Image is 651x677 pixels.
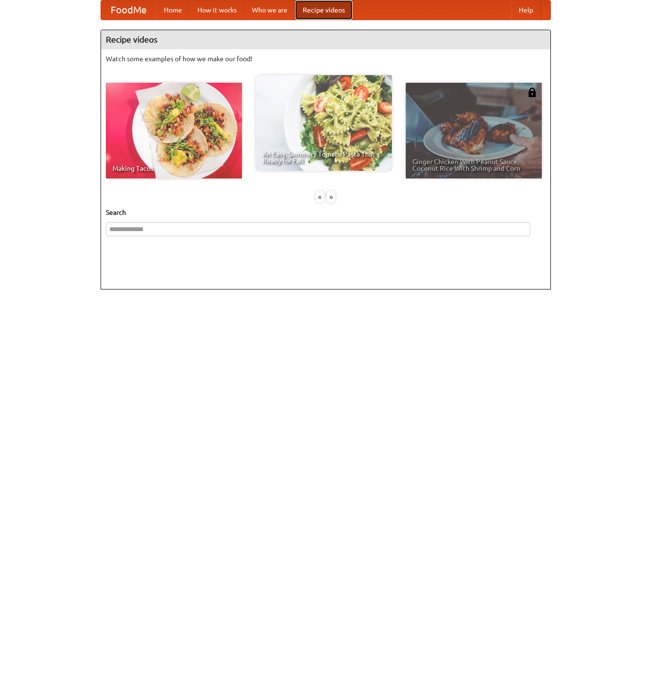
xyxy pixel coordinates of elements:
span: An Easy, Summery Tomato Pasta That's Ready for Fall [263,151,385,164]
p: Watch some examples of how we make our food! [106,54,546,64]
a: Recipe videos [295,0,353,20]
a: Making Tacos [106,83,242,178]
a: Home [156,0,190,20]
a: Who we are [244,0,295,20]
a: FoodMe [101,0,156,20]
a: An Easy, Summery Tomato Pasta That's Ready for Fall [256,75,392,171]
a: How it works [190,0,244,20]
h4: Recipe videos [101,30,550,49]
img: 483408.png [527,88,537,97]
span: Making Tacos [113,165,235,172]
a: Help [511,0,541,20]
div: » [327,191,335,203]
div: « [316,191,324,203]
h5: Search [106,208,546,217]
